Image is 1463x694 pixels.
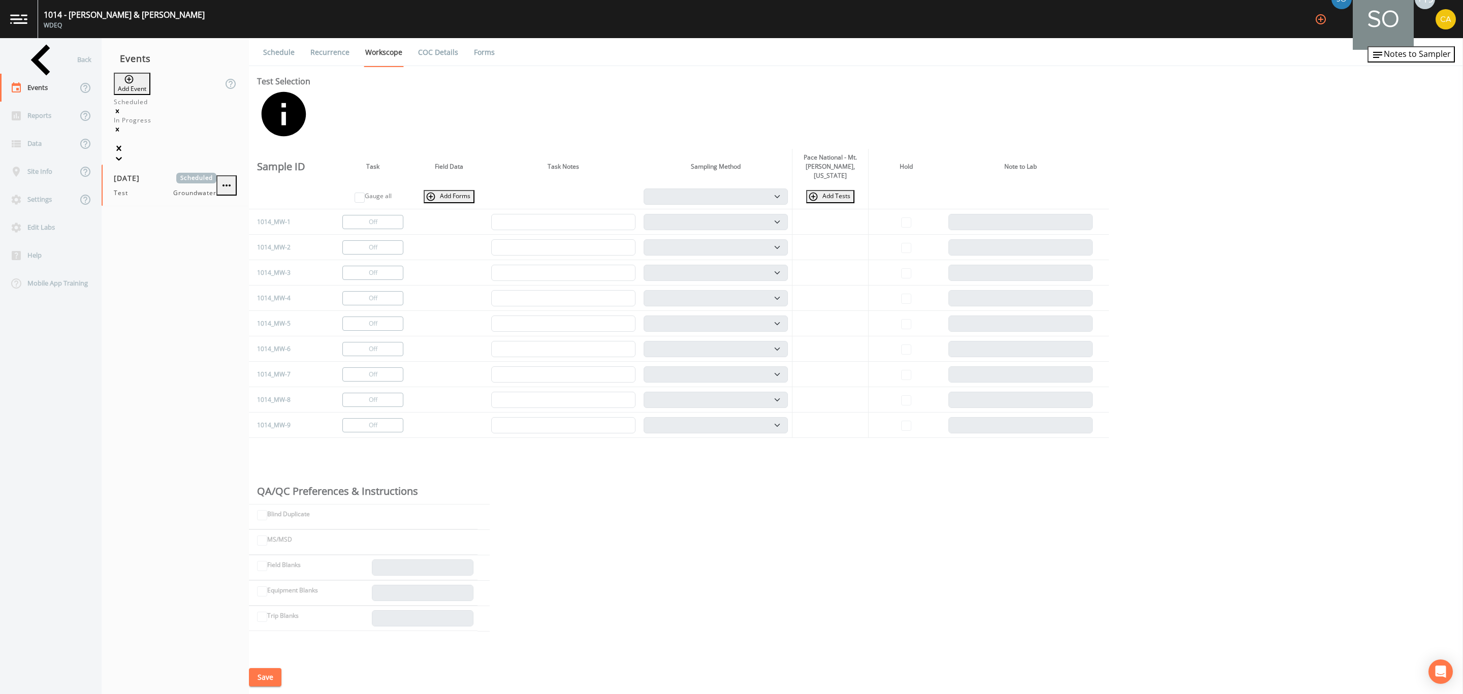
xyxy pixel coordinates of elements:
button: Notes to Sampler [1367,46,1455,62]
div: Test Selection [257,75,310,141]
th: Note to Lab [944,149,1097,184]
th: Hold [868,149,944,184]
img: 37d9cc7f3e1b9ec8ec648c4f5b158cdc [1436,9,1456,29]
span: Scheduled [176,173,216,183]
div: Open Intercom Messenger [1428,659,1453,684]
th: Sample ID [249,149,325,184]
button: Off [342,418,403,432]
td: 1014_MW-7 [249,362,325,387]
a: Workscope [364,38,404,67]
div: In Progress [114,116,237,125]
div: Remove In Progress [114,125,237,134]
a: [DATE]ScheduledTestGroundwater [102,165,249,206]
button: Add Event [114,73,150,95]
td: 1014_MW-3 [249,260,325,286]
span: Groundwater [173,188,216,198]
th: Field Data [411,149,487,184]
button: Off [342,393,403,407]
span: Notes to Sampler [1384,48,1451,59]
th: Task [335,149,411,184]
td: 1014_MW-8 [249,387,325,413]
td: 1014_MW-5 [249,311,325,336]
span: [DATE] [114,173,147,183]
label: Equipment Blanks [267,586,318,595]
button: Off [342,367,403,382]
th: Task Notes [487,149,640,184]
label: Gauge all [365,192,392,201]
button: Save [249,668,281,687]
button: Off [342,240,403,255]
td: 1014_MW-6 [249,336,325,362]
div: Events [102,46,249,71]
td: 1014_MW-2 [249,235,325,260]
button: Off [342,317,403,331]
button: Off [342,342,403,356]
span: Test [114,188,134,198]
div: WDEQ [44,21,205,30]
label: Trip Blanks [267,611,299,620]
div: Remove Scheduled [114,107,237,116]
a: Forms [472,38,496,67]
a: COC Details [417,38,460,67]
td: 1014_MW-1 [249,209,325,235]
button: Off [342,291,403,305]
div: 1014 - [PERSON_NAME] & [PERSON_NAME] [44,9,205,21]
td: 1014_MW-4 [249,286,325,311]
th: QA/QC Preferences & Instructions [249,479,478,504]
button: Off [342,215,403,229]
a: Schedule [262,38,296,67]
th: Sampling Method [640,149,792,184]
td: 1014_MW-9 [249,413,325,438]
label: Field Blanks [267,560,301,570]
label: MS/MSD [267,535,292,544]
button: Off [342,266,403,280]
div: Scheduled [114,98,237,107]
button: Add Forms [424,190,474,203]
label: Blind Duplicate [267,510,310,519]
img: logo [10,14,27,24]
svg: In this section you'll be able to select the analytical test to run, based on the media type, and... [257,87,310,141]
button: Add Tests [806,190,854,203]
a: Recurrence [309,38,351,67]
th: Pace National - Mt. [PERSON_NAME], [US_STATE] [792,149,868,184]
